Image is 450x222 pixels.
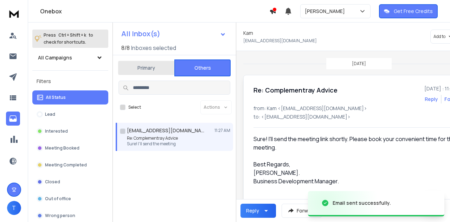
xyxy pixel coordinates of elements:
[7,201,21,215] button: T
[121,30,160,37] h1: All Inbox(s)
[45,112,55,117] p: Lead
[240,204,276,218] button: Reply
[174,59,231,76] button: Others
[121,44,130,52] span: 8 / 8
[45,128,68,134] p: Interested
[243,38,317,44] p: [EMAIL_ADDRESS][DOMAIN_NAME]
[32,124,108,138] button: Interested
[40,7,269,15] h1: Onebox
[116,27,232,41] button: All Inbox(s)
[131,44,176,52] h3: Inboxes selected
[305,8,348,15] p: [PERSON_NAME]
[32,107,108,121] button: Lead
[433,34,445,39] p: Add to
[32,51,108,65] button: All Campaigns
[32,192,108,206] button: Out of office
[38,54,72,61] h1: All Campaigns
[7,7,21,20] img: logo
[282,204,322,218] button: Forward
[32,76,108,86] h3: Filters
[243,30,253,37] h1: Kam
[45,179,60,185] p: Closed
[246,207,259,214] div: Reply
[127,127,204,134] h1: [EMAIL_ADDRESS][DOMAIN_NAME]
[425,96,438,103] button: Reply
[57,31,87,39] span: Ctrl + Shift + k
[127,135,178,141] p: Re: Complementray Advice
[44,32,93,46] p: Press to check for shortcuts.
[32,141,108,155] button: Meeting Booked
[333,199,391,207] div: Email sent successfully.
[214,128,230,133] p: 11:27 AM
[46,95,66,100] p: All Status
[45,196,71,202] p: Out of office
[379,4,438,18] button: Get Free Credits
[45,213,75,218] p: Wrong person
[45,162,87,168] p: Meeting Completed
[32,90,108,104] button: All Status
[253,85,337,95] h1: Re: Complementray Advice
[118,60,174,76] button: Primary
[32,175,108,189] button: Closed
[127,141,178,147] p: Sure! I'll send the meeting
[394,8,433,15] p: Get Free Credits
[45,145,79,151] p: Meeting Booked
[32,158,108,172] button: Meeting Completed
[352,61,366,66] p: [DATE]
[128,104,141,110] label: Select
